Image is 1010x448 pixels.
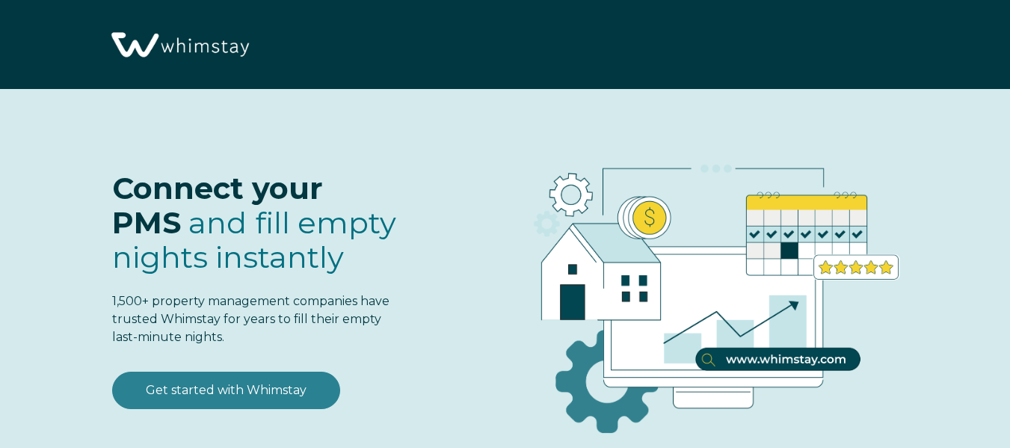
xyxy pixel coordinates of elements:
a: Get started with Whimstay [112,372,340,409]
span: Connect your PMS [112,170,323,241]
span: fill empty nights instantly [112,204,396,275]
img: Whimstay Logo-02 1 [105,7,253,84]
span: and [112,204,396,275]
span: 1,500+ property management companies have trusted Whimstay for years to fill their empty last-min... [112,294,389,344]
